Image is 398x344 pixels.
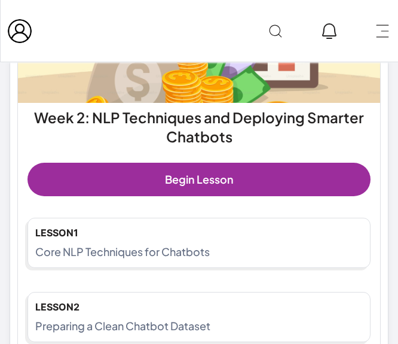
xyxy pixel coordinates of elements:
p: Core NLP Techniques for Chatbots [35,243,363,260]
p: Preparing a Clean Chatbot Dataset [35,318,363,334]
a: Begin Lesson [27,163,371,196]
h2: Week 2: NLP Techniques and Deploying Smarter Chatbots [23,108,375,146]
p: Lesson 1 [35,226,363,240]
a: Lesson2Preparing a Clean Chatbot Dataset [27,292,371,342]
p: Lesson 2 [35,300,363,314]
a: Lesson1Core NLP Techniques for Chatbots [27,218,371,268]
